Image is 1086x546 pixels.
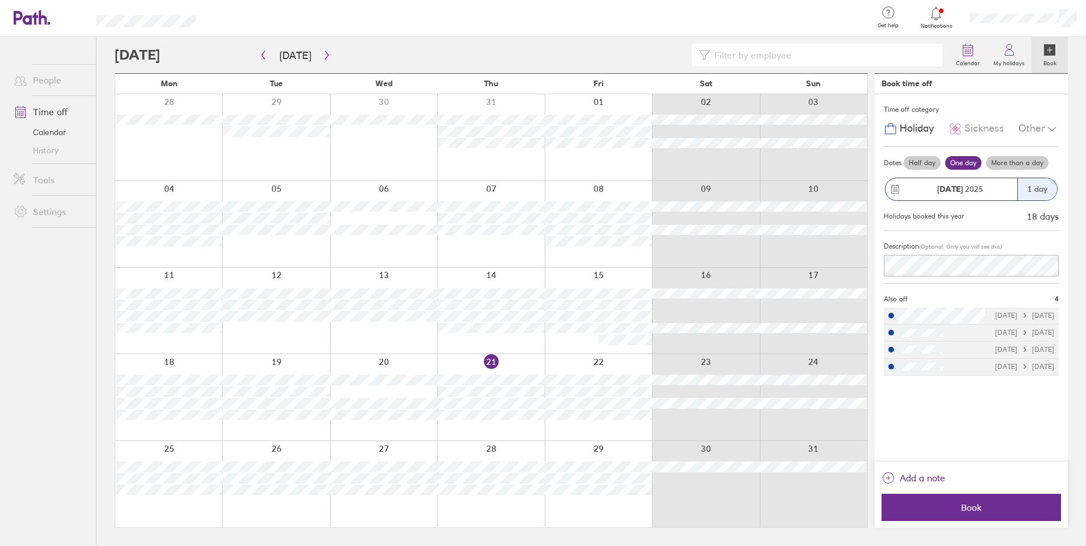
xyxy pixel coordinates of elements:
a: Tools [5,169,96,191]
a: Calendar [949,37,987,73]
span: Fri [594,79,604,88]
a: Settings [5,200,96,223]
div: [DATE] [DATE] [995,329,1054,337]
div: Other [1018,118,1059,140]
div: 18 days [1027,211,1059,221]
input: Filter by employee [710,44,935,66]
span: Dates [884,159,901,167]
a: Book [1031,37,1068,73]
div: 1 day [1017,178,1057,200]
a: Notifications [918,6,955,30]
a: Calendar [5,123,96,141]
strong: [DATE] [937,184,963,194]
div: [DATE] [DATE] [995,363,1054,371]
span: Description [884,242,919,250]
label: Book [1037,57,1063,67]
a: Time off [5,100,96,123]
span: Wed [375,79,392,88]
div: Book time off [882,79,932,88]
span: Sun [806,79,821,88]
span: Mon [161,79,178,88]
span: Sickness [964,123,1004,135]
div: [DATE] [DATE] [995,312,1054,320]
button: [DATE] 20251 day [884,172,1059,207]
span: Book [889,502,1053,513]
div: Holidays booked this year [884,212,964,220]
div: [DATE] [DATE] [995,346,1054,354]
span: Also off [884,295,908,303]
button: Book [882,494,1061,521]
label: Half day [904,156,941,170]
label: More than a day [986,156,1049,170]
div: Time off category [884,101,1059,118]
span: Add a note [900,469,945,487]
button: Add a note [882,469,945,487]
span: Holiday [900,123,934,135]
span: 2025 [937,184,983,194]
a: My holidays [987,37,1031,73]
label: One day [945,156,981,170]
button: [DATE] [270,46,320,65]
label: Calendar [949,57,987,67]
span: Notifications [918,23,955,30]
a: People [5,69,96,91]
span: Sat [700,79,712,88]
a: History [5,141,96,159]
span: Get help [870,22,907,29]
span: Thu [484,79,498,88]
span: 4 [1055,295,1059,303]
span: (Optional. Only you will see this) [919,243,1002,250]
label: My holidays [987,57,1031,67]
span: Tue [270,79,283,88]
